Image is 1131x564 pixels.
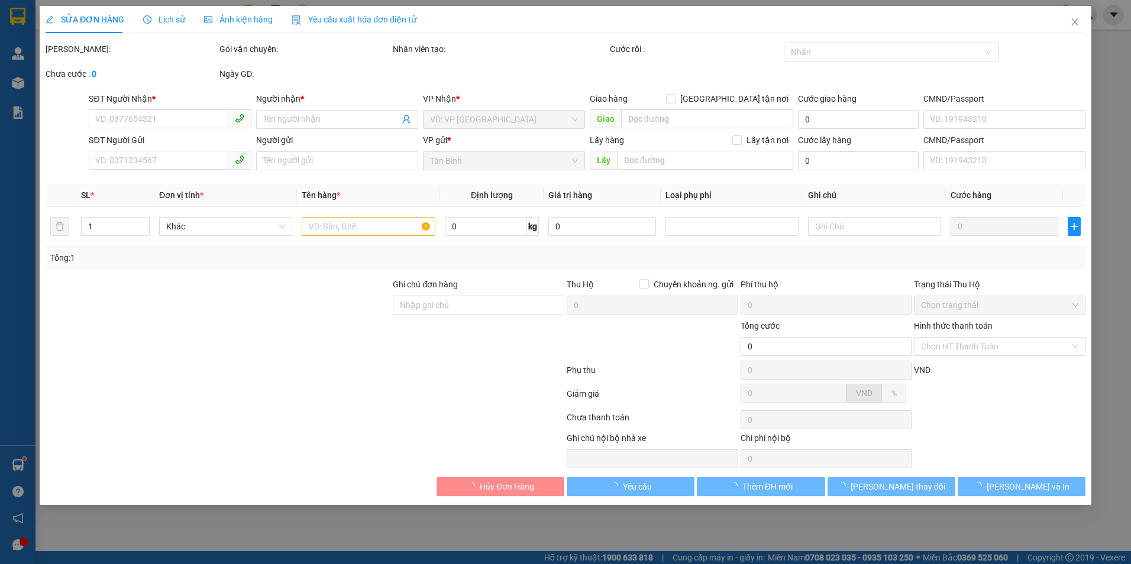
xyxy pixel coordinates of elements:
[974,482,987,490] span: loading
[1068,222,1080,231] span: plus
[697,477,825,496] button: Thêm ĐH mới
[567,477,694,496] button: Yêu cầu
[590,94,628,103] span: Giao hàng
[467,482,480,490] span: loading
[828,477,955,496] button: [PERSON_NAME] thay đổi
[951,190,991,200] span: Cước hàng
[302,217,435,236] input: VD: Bàn, Ghế
[219,67,391,80] div: Ngày GD:
[914,365,930,375] span: VND
[617,151,794,170] input: Dọc đường
[46,43,217,56] div: [PERSON_NAME]:
[676,92,793,105] span: [GEOGRAPHIC_DATA] tận nơi
[798,135,851,145] label: Cước lấy hàng
[302,190,340,200] span: Tên hàng
[89,134,251,147] div: SĐT Người Gửi
[204,15,212,24] span: picture
[1070,17,1080,27] span: close
[851,480,945,493] span: [PERSON_NAME] thay đổi
[480,480,534,493] span: Hủy Đơn Hàng
[92,69,96,79] b: 0
[741,432,912,449] div: Chi phí nội bộ
[921,296,1078,314] span: Chọn trạng thái
[590,135,624,145] span: Lấy hàng
[166,218,285,235] span: Khác
[393,43,607,56] div: Nhân viên tạo:
[808,217,941,236] input: Ghi Chú
[393,280,458,289] label: Ghi chú đơn hàng
[256,92,418,105] div: Người nhận
[742,480,793,493] span: Thêm ĐH mới
[838,482,851,490] span: loading
[143,15,185,24] span: Lịch sử
[46,15,54,24] span: edit
[219,43,391,56] div: Gói vận chuyển:
[234,114,244,123] span: phone
[567,280,594,289] span: Thu Hộ
[891,388,897,398] span: %
[471,190,513,200] span: Định lượng
[742,134,793,147] span: Lấy tận nơi
[649,278,738,291] span: Chuyển khoản ng. gửi
[50,217,69,236] button: delete
[565,411,739,432] div: Chưa thanh toán
[402,115,411,124] span: user-add
[292,15,416,24] span: Yêu cầu xuất hóa đơn điện tử
[610,482,623,490] span: loading
[987,480,1069,493] span: [PERSON_NAME] và In
[590,151,617,170] span: Lấy
[292,15,301,25] img: icon
[923,92,1085,105] div: CMND/Passport
[914,278,1085,291] div: Trạng thái Thu Hộ
[914,321,993,330] label: Hình thức thanh toán
[610,43,781,56] div: Cước rồi :
[565,364,739,384] div: Phụ thu
[393,296,564,315] input: Ghi chú đơn hàng
[46,15,124,24] span: SỬA ĐƠN HÀNG
[958,477,1085,496] button: [PERSON_NAME] và In
[437,477,564,496] button: Hủy Đơn Hàng
[567,432,738,449] div: Ghi chú nội bộ nhà xe
[143,15,151,24] span: clock-circle
[1068,217,1081,236] button: plus
[46,67,217,80] div: Chưa cước :
[423,134,585,147] div: VP gửi
[565,387,739,408] div: Giảm giá
[951,217,1058,236] input: 0
[159,190,203,200] span: Đơn vị tính
[204,15,273,24] span: Ảnh kiện hàng
[548,190,592,200] span: Giá trị hàng
[798,94,857,103] label: Cước giao hàng
[741,321,780,330] span: Tổng cước
[81,190,91,200] span: SL
[50,251,437,264] div: Tổng: 1
[423,94,456,103] span: VP Nhận
[590,109,621,128] span: Giao
[856,388,873,398] span: VND
[798,110,919,129] input: Cước giao hàng
[234,155,244,164] span: phone
[527,217,539,236] span: kg
[623,480,652,493] span: Yêu cầu
[256,134,418,147] div: Người gửi
[741,278,912,296] div: Phí thu hộ
[1058,6,1091,39] button: Close
[803,184,946,207] th: Ghi chú
[621,109,794,128] input: Dọc đường
[923,134,1085,147] div: CMND/Passport
[661,184,803,207] th: Loại phụ phí
[89,92,251,105] div: SĐT Người Nhận
[430,152,578,170] span: Tân Bình
[798,151,919,170] input: Cước lấy hàng
[729,482,742,490] span: loading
